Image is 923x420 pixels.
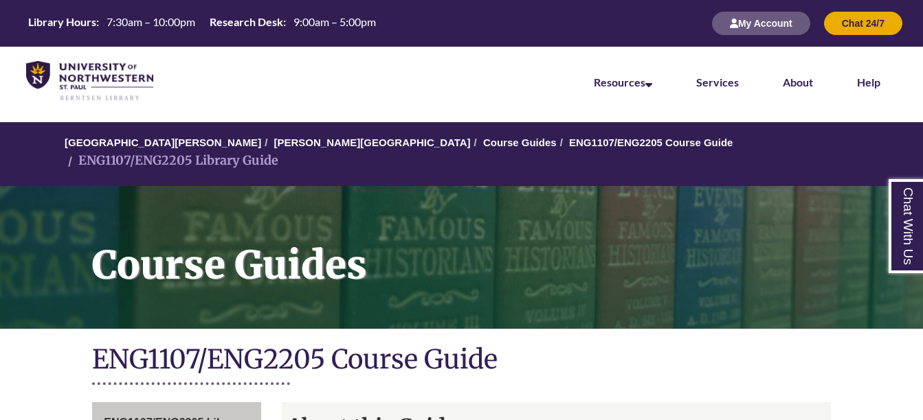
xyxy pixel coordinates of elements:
[783,75,813,89] a: About
[712,17,810,29] a: My Account
[594,75,652,89] a: Resources
[23,14,381,32] table: Hours Today
[696,75,739,89] a: Services
[26,61,153,102] img: UNWSP Library Logo
[23,14,101,30] th: Library Hours:
[204,14,288,30] th: Research Desk:
[107,15,195,28] span: 7:30am – 10:00pm
[77,186,923,311] h1: Course Guides
[483,137,557,148] a: Course Guides
[65,137,261,148] a: [GEOGRAPHIC_DATA][PERSON_NAME]
[857,75,880,89] a: Help
[65,151,278,171] li: ENG1107/ENG2205 Library Guide
[824,12,902,35] button: Chat 24/7
[23,14,381,33] a: Hours Today
[293,15,376,28] span: 9:00am – 5:00pm
[569,137,733,148] a: ENG1107/ENG2205 Course Guide
[824,17,902,29] a: Chat 24/7
[712,12,810,35] button: My Account
[92,342,830,379] h1: ENG1107/ENG2205 Course Guide
[274,137,470,148] a: [PERSON_NAME][GEOGRAPHIC_DATA]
